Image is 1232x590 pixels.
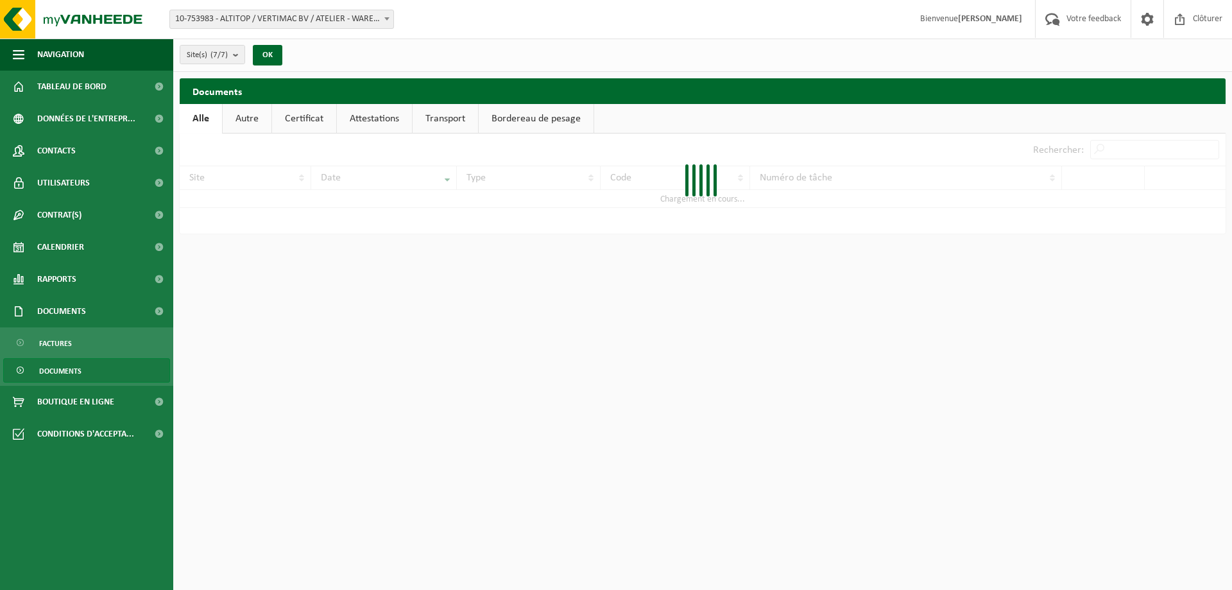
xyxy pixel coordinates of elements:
span: 10-753983 - ALTITOP / VERTIMAC BV / ATELIER - WAREGEM [169,10,394,29]
a: Autre [223,104,271,134]
a: Factures [3,331,170,355]
span: Documents [37,295,86,327]
span: Données de l'entrepr... [37,103,135,135]
span: Utilisateurs [37,167,90,199]
span: Site(s) [187,46,228,65]
span: 10-753983 - ALTITOP / VERTIMAC BV / ATELIER - WAREGEM [170,10,393,28]
count: (7/7) [210,51,228,59]
span: Calendrier [37,231,84,263]
span: Contrat(s) [37,199,81,231]
button: Site(s)(7/7) [180,45,245,64]
span: Factures [39,331,72,356]
span: Navigation [37,39,84,71]
a: Alle [180,104,222,134]
strong: [PERSON_NAME] [958,14,1022,24]
iframe: chat widget [6,562,214,590]
span: Conditions d'accepta... [37,418,134,450]
span: Rapports [37,263,76,295]
button: OK [253,45,282,65]
h2: Documents [180,78,1226,103]
span: Tableau de bord [37,71,107,103]
span: Documents [39,359,81,383]
a: Attestations [337,104,412,134]
a: Certificat [272,104,336,134]
a: Transport [413,104,478,134]
span: Contacts [37,135,76,167]
a: Documents [3,358,170,383]
a: Bordereau de pesage [479,104,594,134]
span: Boutique en ligne [37,386,114,418]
